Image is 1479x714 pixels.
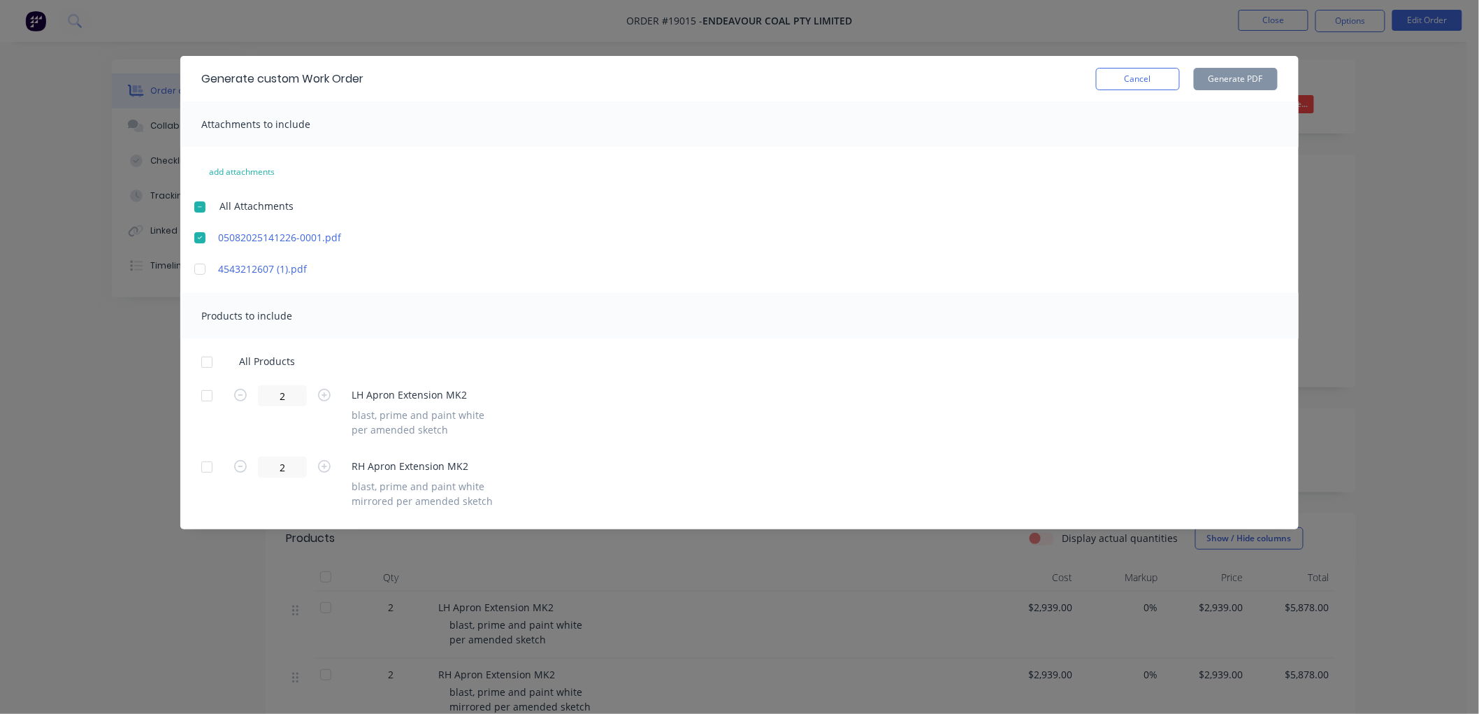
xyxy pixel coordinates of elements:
[201,309,292,322] span: Products to include
[194,161,289,183] button: add attachments
[352,479,493,508] div: blast, prime and paint white mirrored per amended sketch
[218,262,463,276] a: 4543212607 (1).pdf
[201,117,310,131] span: Attachments to include
[352,408,484,437] div: blast, prime and paint white per amended sketch
[219,199,294,213] span: All Attachments
[352,459,493,473] span: RH Apron Extension MK2
[1096,68,1180,90] button: Cancel
[1194,68,1278,90] button: Generate PDF
[352,387,484,402] span: LH Apron Extension MK2
[239,354,304,369] span: All Products
[218,230,463,245] a: 05082025141226-0001.pdf
[201,71,363,87] div: Generate custom Work Order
